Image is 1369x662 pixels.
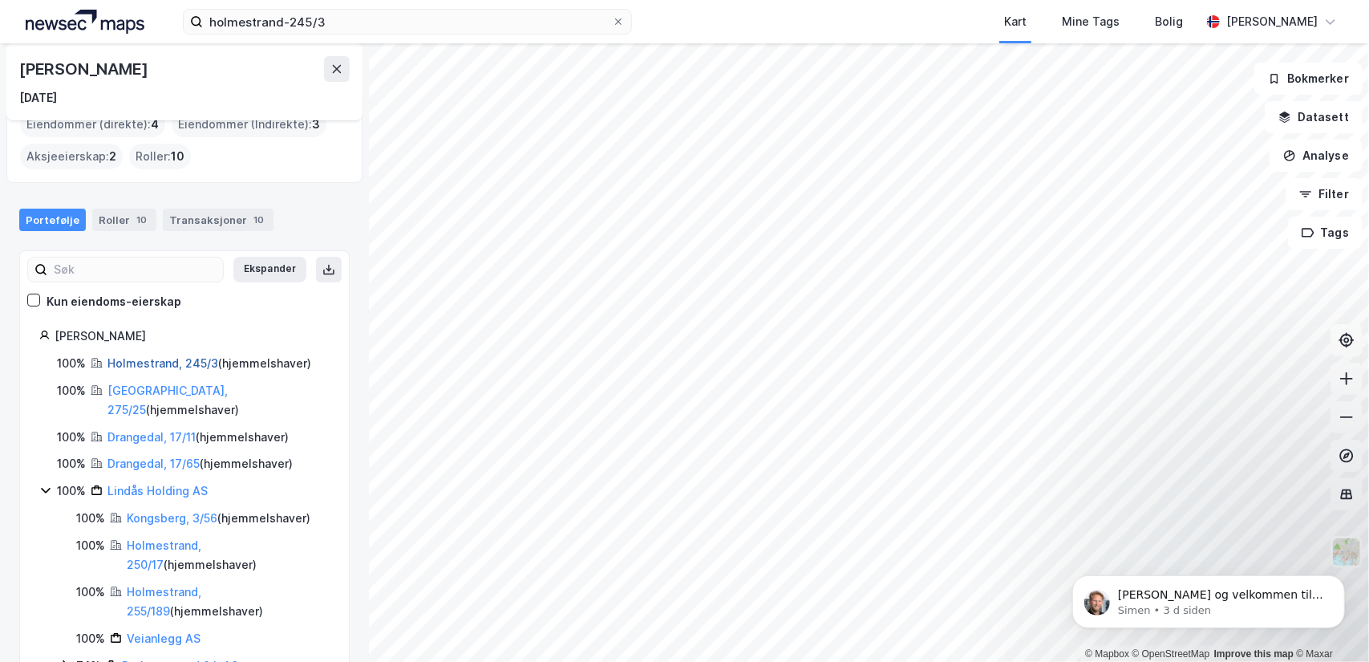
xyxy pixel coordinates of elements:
[172,112,326,137] div: Eiendommer (Indirekte) :
[250,212,267,228] div: 10
[76,509,105,528] div: 100%
[107,430,196,444] a: Drangedal, 17/11
[76,583,105,602] div: 100%
[57,428,86,447] div: 100%
[203,10,612,34] input: Søk på adresse, matrikkel, gårdeiere, leietakere eller personer
[19,56,151,82] div: [PERSON_NAME]
[92,209,156,231] div: Roller
[1048,542,1369,654] iframe: Intercom notifications melding
[233,257,306,282] button: Ekspander
[1226,12,1318,31] div: [PERSON_NAME]
[55,327,330,346] div: [PERSON_NAME]
[129,144,191,169] div: Roller :
[76,536,105,555] div: 100%
[57,454,86,473] div: 100%
[107,356,218,370] a: Holmestrand, 245/3
[127,509,310,528] div: ( hjemmelshaver )
[1062,12,1120,31] div: Mine Tags
[76,629,105,648] div: 100%
[1265,101,1363,133] button: Datasett
[1214,648,1294,660] a: Improve this map
[107,484,208,498] a: Lindås Holding AS
[26,10,144,34] img: logo.a4113a55bc3d86da70a041830d287a7e.svg
[107,428,289,447] div: ( hjemmelshaver )
[57,354,86,373] div: 100%
[127,632,200,645] a: Veianlegg AS
[107,457,200,470] a: Drangedal, 17/65
[1331,537,1362,567] img: Z
[107,381,330,420] div: ( hjemmelshaver )
[47,292,181,311] div: Kun eiendoms-eierskap
[1155,12,1183,31] div: Bolig
[1270,140,1363,172] button: Analyse
[20,112,165,137] div: Eiendommer (direkte) :
[57,481,86,501] div: 100%
[127,536,330,575] div: ( hjemmelshaver )
[57,381,86,400] div: 100%
[127,583,330,621] div: ( hjemmelshaver )
[151,115,159,134] span: 4
[163,209,273,231] div: Transaksjoner
[127,511,217,525] a: Kongsberg, 3/56
[47,258,223,282] input: Søk
[107,454,293,473] div: ( hjemmelshaver )
[107,354,311,373] div: ( hjemmelshaver )
[1132,648,1210,660] a: OpenStreetMap
[109,147,116,166] span: 2
[1085,648,1129,660] a: Mapbox
[1254,63,1363,95] button: Bokmerker
[133,212,150,228] div: 10
[312,115,320,134] span: 3
[19,209,86,231] div: Portefølje
[107,384,228,416] a: [GEOGRAPHIC_DATA], 275/25
[1288,217,1363,249] button: Tags
[127,585,201,618] a: Holmestrand, 255/189
[19,88,57,108] div: [DATE]
[1286,178,1363,210] button: Filter
[127,538,201,571] a: Holmestrand, 250/17
[171,147,184,166] span: 10
[1004,12,1027,31] div: Kart
[20,144,123,169] div: Aksjeeierskap :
